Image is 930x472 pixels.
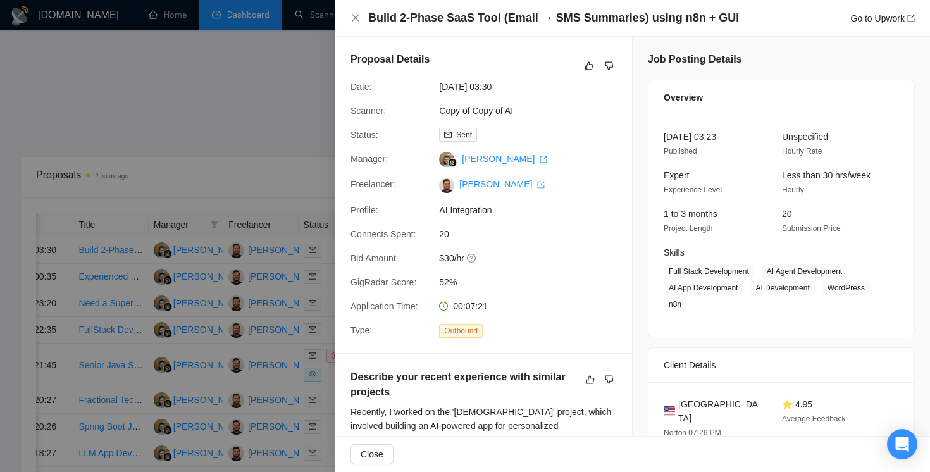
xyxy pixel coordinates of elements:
[462,154,547,164] a: [PERSON_NAME] export
[664,297,686,311] span: n8n
[439,324,483,338] span: Outbound
[782,414,846,423] span: Average Feedback
[664,264,754,278] span: Full Stack Development
[664,348,899,382] div: Client Details
[782,224,841,233] span: Submission Price
[664,404,675,418] img: 🇺🇸
[782,132,828,142] span: Unspecified
[361,447,383,461] span: Close
[907,15,915,22] span: export
[586,375,595,385] span: like
[782,399,812,409] span: ⭐ 4.95
[762,264,847,278] span: AI Agent Development
[664,224,712,233] span: Project Length
[350,13,361,23] button: Close
[537,181,545,189] span: export
[350,13,361,23] span: close
[648,52,741,67] h5: Job Posting Details
[350,82,371,92] span: Date:
[439,178,454,193] img: c1G6oFvQWOK_rGeOIegVZUbDQsuYj_xB4b-sGzW8-UrWMS8Fcgd0TEwtWxuU7AZ-gB
[664,185,722,194] span: Experience Level
[456,130,472,139] span: Sent
[439,302,448,311] span: clock-circle
[368,10,739,26] h4: Build 2-Phase SaaS Tool (Email → SMS Summaries) using n8n + GUI
[453,301,488,311] span: 00:07:21
[350,444,394,464] button: Close
[439,275,629,289] span: 52%
[350,154,388,164] span: Manager:
[605,61,614,71] span: dislike
[540,156,547,163] span: export
[439,106,513,116] a: Copy of Copy of AI
[350,301,418,311] span: Application Time:
[350,370,577,400] h5: Describe your recent experience with similar projects
[664,281,743,295] span: AI App Development
[439,203,629,217] span: AI Integration
[439,80,629,94] span: [DATE] 03:30
[448,158,457,167] img: gigradar-bm.png
[350,277,416,287] span: GigRadar Score:
[664,247,685,258] span: Skills
[350,325,372,335] span: Type:
[350,179,395,189] span: Freelancer:
[822,281,870,295] span: WordPress
[350,106,386,116] span: Scanner:
[602,58,617,73] button: dislike
[439,251,629,265] span: $30/hr
[581,58,597,73] button: like
[439,227,629,241] span: 20
[664,147,697,156] span: Published
[750,281,814,295] span: AI Development
[467,253,477,263] span: question-circle
[350,229,416,239] span: Connects Spent:
[664,170,689,180] span: Expert
[782,170,871,180] span: Less than 30 hrs/week
[664,132,716,142] span: [DATE] 03:23
[664,209,717,219] span: 1 to 3 months
[782,185,804,194] span: Hourly
[350,205,378,215] span: Profile:
[583,372,598,387] button: like
[605,375,614,385] span: dislike
[678,397,762,425] span: [GEOGRAPHIC_DATA]
[664,428,721,437] span: Norton 07:26 PM
[459,179,545,189] a: [PERSON_NAME] export
[350,52,430,67] h5: Proposal Details
[350,253,399,263] span: Bid Amount:
[350,130,378,140] span: Status:
[782,209,792,219] span: 20
[782,147,822,156] span: Hourly Rate
[602,372,617,387] button: dislike
[887,429,917,459] div: Open Intercom Messenger
[850,13,915,23] a: Go to Upworkexport
[664,90,703,104] span: Overview
[444,131,452,139] span: mail
[585,61,593,71] span: like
